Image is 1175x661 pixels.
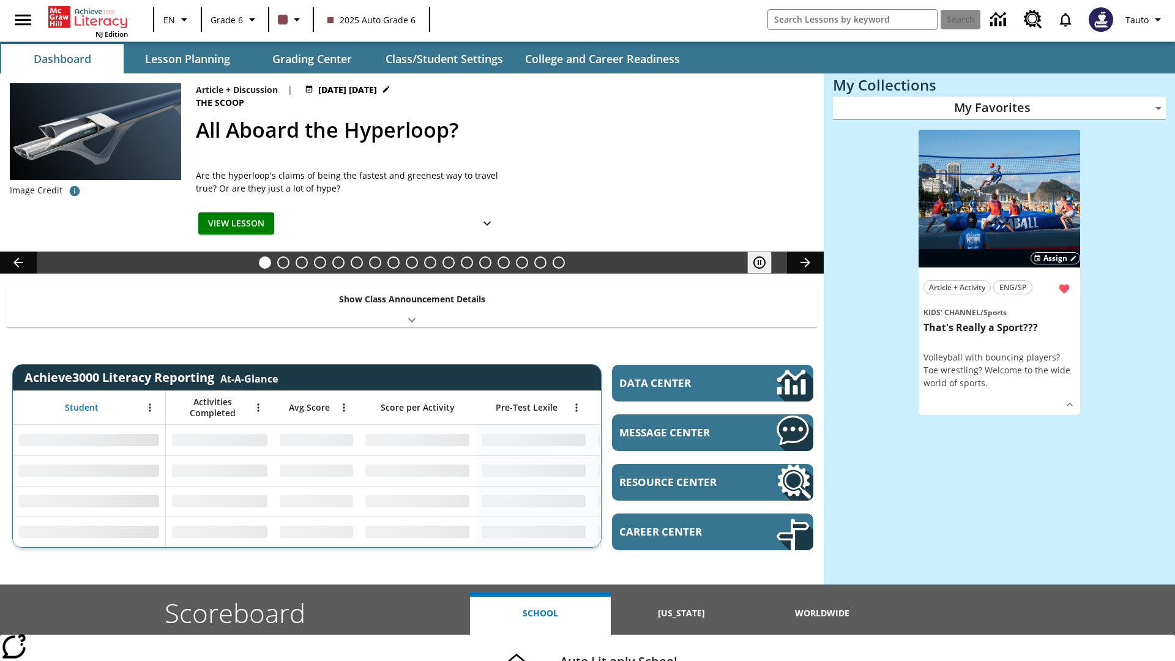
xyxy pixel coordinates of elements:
[919,130,1080,416] div: lesson details
[592,486,708,517] div: No Data,
[833,77,1166,94] h3: My Collections
[768,10,937,29] input: search field
[48,5,128,29] a: Home
[196,83,278,96] p: Article + Discussion
[980,307,983,318] span: /
[592,517,708,547] div: No Data,
[619,475,740,489] span: Resource Center
[1016,3,1050,36] a: Resource Center, Will open in new tab
[24,369,278,386] span: Achieve3000 Literacy Reporting
[612,464,813,501] a: Resource Center, Will open in new tab
[166,517,274,547] div: No Data,
[1061,395,1079,414] button: Show Details
[206,9,264,31] button: Grade: Grade 6, Select a grade
[166,455,274,486] div: No Data,
[273,9,309,31] button: Class color is dark brown. Change class color
[274,486,359,517] div: No Data,
[369,256,381,269] button: Slide 7 Attack of the Terrifying Tomatoes
[1125,13,1149,26] span: Tauto
[62,180,87,202] button: Photo credit: Hyperloop Transportation Technologies
[929,281,985,294] span: Article + Activity
[612,414,813,451] a: Message Center
[166,425,274,455] div: No Data,
[496,402,558,413] span: Pre-Test Lexile
[249,398,267,417] button: Open Menu
[1,44,124,73] button: Dashboard
[158,9,197,31] button: Language: EN, Select a language
[318,83,377,96] span: [DATE] [DATE]
[619,525,740,539] span: Career Center
[95,29,128,39] span: NJ Edition
[479,256,491,269] button: Slide 13 Cooking Up Native Traditions
[339,293,485,305] p: Show Class Announcement Details
[923,305,1075,319] span: Topic: Kids' Channel/Sports
[747,252,784,274] div: Pause
[1081,4,1121,35] button: Select a new avatar
[619,376,735,390] span: Data Center
[923,351,1075,389] div: Volleyball with bouncing players? Toe wrestling? Welcome to the wide world of sports.
[376,44,513,73] button: Class/Student Settings
[288,83,293,96] span: |
[387,256,400,269] button: Slide 8 Fashion Forward in Ancient Rome
[983,307,1007,318] span: Sports
[277,256,289,269] button: Slide 2 Do You Want Fries With That?
[1050,4,1081,35] a: Notifications
[251,44,373,73] button: Grading Center
[983,3,1016,37] a: Data Center
[612,365,813,401] a: Data Center
[515,44,690,73] button: College and Career Readiness
[196,169,502,195] div: Are the hyperloop's claims of being the fastest and greenest way to travel true? Or are they just...
[498,256,510,269] button: Slide 14 Hooray for Constitution Day!
[923,280,991,294] button: Article + Activity
[6,285,818,327] div: Show Class Announcement Details
[787,252,824,274] button: Lesson carousel, Next
[211,13,243,26] span: Grade 6
[611,592,752,635] button: [US_STATE]
[126,44,248,73] button: Lesson Planning
[220,370,278,386] div: At-A-Glance
[470,592,611,635] button: School
[516,256,528,269] button: Slide 15 Remembering Justice O'Connor
[553,256,565,269] button: Slide 17 The Constitution's Balancing Act
[475,212,499,235] button: Show Details
[302,83,393,96] button: Jul 21 - Jun 30 Choose Dates
[619,425,740,439] span: Message Center
[567,398,586,417] button: Open Menu
[274,517,359,547] div: No Data,
[923,321,1075,334] h3: That's Really a Sport???
[442,256,455,269] button: Slide 11 Pre-release lesson
[406,256,418,269] button: Slide 9 The Invasion of the Free CD
[1031,252,1080,264] button: Assign Choose Dates
[335,398,353,417] button: Open Menu
[65,402,99,413] span: Student
[752,592,893,635] button: Worldwide
[259,256,271,269] button: Slide 1 All Aboard the Hyperloop?
[1089,7,1113,32] img: Avatar
[327,13,416,26] span: 2025 Auto Grade 6
[747,252,772,274] button: Pause
[993,280,1032,294] button: ENG/SP
[612,513,813,550] a: Career Center
[274,455,359,486] div: No Data,
[48,4,128,39] div: Home
[274,425,359,455] div: No Data,
[196,96,247,110] span: The Scoop
[5,2,41,38] button: Open side menu
[166,486,274,517] div: No Data,
[999,281,1026,294] span: ENG/SP
[314,256,326,269] button: Slide 4 Cars of the Future?
[198,212,274,235] button: View Lesson
[10,83,181,180] img: Artist rendering of Hyperloop TT vehicle entering a tunnel
[833,97,1166,120] div: My Favorites
[1053,278,1075,300] button: Remove from Favorites
[332,256,345,269] button: Slide 5 The Last Homesteaders
[461,256,473,269] button: Slide 12 Career Lesson
[534,256,546,269] button: Slide 16 Point of View
[592,455,708,486] div: No Data,
[196,114,809,146] h2: All Aboard the Hyperloop?
[381,402,455,413] span: Score per Activity
[592,425,708,455] div: No Data,
[1043,253,1067,264] span: Assign
[351,256,363,269] button: Slide 6 Solar Power to the People
[1121,9,1170,31] button: Profile/Settings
